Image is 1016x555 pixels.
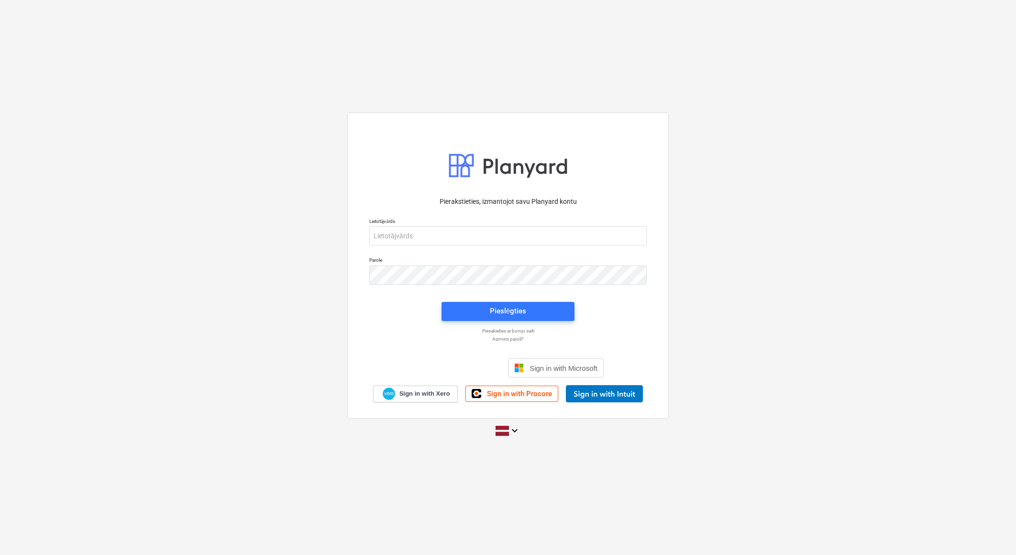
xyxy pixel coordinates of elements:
iframe: Sign in with Google Button [408,357,505,378]
p: Lietotājvārds [369,218,647,226]
span: Sign in with Microsoft [530,364,597,372]
p: Parole [369,257,647,265]
p: Pierakstieties, izmantojot savu Planyard kontu [369,197,647,207]
button: Pieslēgties [442,302,574,321]
span: Sign in with Xero [399,389,450,398]
img: Xero logo [383,388,395,400]
img: Microsoft logo [514,363,524,373]
span: Sign in with Procore [487,389,552,398]
a: Piesakieties ar burvju saiti [364,328,652,334]
div: Pieslēgties [490,305,526,317]
a: Sign in with Xero [373,386,458,402]
i: keyboard_arrow_down [509,425,520,436]
input: Lietotājvārds [369,226,647,245]
a: Aizmirsi paroli? [364,336,652,342]
a: Sign in with Procore [465,386,558,402]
